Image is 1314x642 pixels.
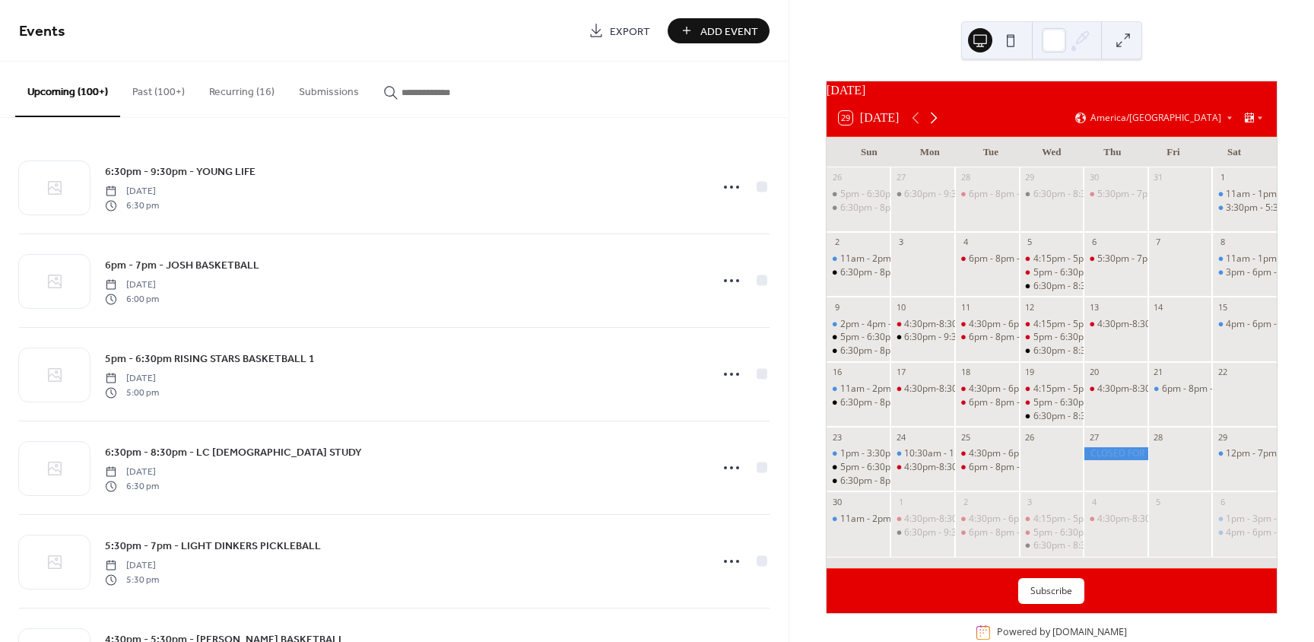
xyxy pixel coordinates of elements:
div: 6:30pm - 8:30pm - LC [DEMOGRAPHIC_DATA] STUDY [1033,188,1258,201]
div: 10:30am - 1:30pm - [PERSON_NAME] BIRTHDAY PARTY [904,447,1136,460]
div: 24 [895,431,906,443]
div: 6:30pm - 8pm - AVERAGE JOES GAME NIGHT [827,345,891,358]
div: 4:30pm-8:30pm SCWAVE [904,383,1010,396]
div: 16 [831,367,843,378]
div: 1pm - 3pm - BOETTCHER BIRTHDAY PARTY [1212,513,1277,526]
span: 6:30 pm [105,199,159,212]
div: Sat [1204,137,1265,167]
a: 6pm - 7pm - JOSH BASKETBALL [105,256,259,274]
div: 4:15pm - 5pm - RISING STARS [1020,318,1084,331]
div: 2pm - 4pm - MORRIS BIRTHDAY PARTY [827,318,891,331]
div: 6:30pm - 8pm - AVERAGE JOES GAME NIGHT [840,396,1028,409]
div: 30 [831,496,843,507]
div: 4pm - 6pm - GILSINGER BIRTHDAY PARTY [1212,318,1277,331]
div: 28 [1153,431,1164,443]
div: 4pm - 6pm - KANE CHRISTMAS PARTY [1212,526,1277,539]
div: 4:30pm-8:30pm SCWAVE [1084,513,1148,526]
button: 29[DATE] [833,107,905,129]
div: 6pm - 8pm - [PERSON_NAME] [969,461,1093,474]
div: 4:30pm - 6pm - LIGHT DINKERS PICKLEBALL [955,383,1020,396]
button: Add Event [668,18,770,43]
div: 6:30pm - 8:30pm - LC [DEMOGRAPHIC_DATA] STUDY [1033,280,1258,293]
div: 6:30pm - 8pm - AVERAGE JOES GAME NIGHT [827,202,891,215]
div: 5pm - 6:30pm RISING STARS BASKETBALL 2 [1020,526,1084,539]
div: 5pm - 6:30pm - ADULT PICKLEBALL [840,188,989,201]
div: 4:30pm-8:30pm SCWAVE [904,513,1010,526]
div: 20 [1088,367,1100,378]
div: 10:30am - 1:30pm - PRIBEK BIRTHDAY PARTY [890,447,955,460]
div: 3 [1024,496,1036,507]
div: 4:30pm - 6pm - LIGHT DINKERS PICKLEBALL [969,383,1153,396]
div: 5pm - 6:30pm - ADULT PICKLEBALL [827,461,891,474]
div: 6:30pm - 8:30pm - LC [DEMOGRAPHIC_DATA] STUDY [1033,410,1258,423]
div: 6pm - 8pm - WENDY PICKLEBALL [955,188,1020,201]
div: 6:30pm - 8:30pm - LC BIBLE STUDY [1020,188,1084,201]
div: Sun [839,137,900,167]
span: Events [19,17,65,46]
div: 31 [1153,172,1164,183]
div: Thu [1082,137,1143,167]
a: Export [577,18,662,43]
a: [DOMAIN_NAME] [1052,626,1127,639]
div: Fri [1143,137,1204,167]
div: 13 [1088,301,1100,313]
div: 4:15pm - 5pm - RISING STARS [1020,383,1084,396]
span: [DATE] [105,185,159,199]
span: [DATE] [105,278,159,292]
div: Mon [900,137,960,167]
div: 6:30pm - 8pm - AVERAGE JOES GAME NIGHT [840,345,1028,358]
div: 4:30pm-8:30pm SCWAVE [1097,383,1203,396]
button: Submissions [287,62,371,116]
a: 5:30pm - 7pm - LIGHT DINKERS PICKLEBALL [105,537,321,555]
div: 6pm - 8pm - [PERSON_NAME] [969,188,1093,201]
div: 8 [1217,237,1228,248]
a: 5pm - 6:30pm RISING STARS BASKETBALL 1 [105,350,315,367]
div: 4 [1088,496,1100,507]
div: 4:30pm-8:30pm SCWAVE [1084,383,1148,396]
div: 6pm - 8pm - [PERSON_NAME] [969,396,1093,409]
div: 6:30pm - 8:30pm - LC BIBLE STUDY [1020,410,1084,423]
div: Powered by [997,626,1127,639]
div: 4:30pm-8:30pm SCWAVE [1084,318,1148,331]
div: 30 [1088,172,1100,183]
div: 6:30pm - 8pm - AVERAGE JOES GAME NIGHT [840,266,1028,279]
div: CLOSED FOR THANKSGIVING [1084,447,1148,460]
div: 5:30pm - 7pm - LIGHT DINKERS PICKLEBALL [1097,253,1281,265]
div: 6:30pm - 9:30pm - YOUNG LIFE [904,331,1035,344]
div: 26 [1024,431,1036,443]
div: 4:15pm - 5pm - RISING STARS [1033,383,1158,396]
div: 17 [895,367,906,378]
div: 4:30pm-8:30pm SCWAVE [1097,513,1203,526]
div: 6pm - 8pm - WENDY PICKLEBALL [955,253,1020,265]
div: 6pm - 8pm - [PERSON_NAME] [969,253,1093,265]
span: 5:00 pm [105,386,159,399]
div: 1pm - 3:30pm - GROMOSKE GET TOGETHER [840,447,1026,460]
div: 15 [1217,301,1228,313]
div: 5pm - 6:30pm - ADULT PICKLEBALL [827,188,891,201]
div: 9 [831,301,843,313]
div: 22 [1217,367,1228,378]
button: Past (100+) [120,62,197,116]
div: 11am - 2pm - [PERSON_NAME] BIRTHDAY PARTY [840,253,1046,265]
div: 3 [895,237,906,248]
div: 6pm - 8pm - WENDY PICKLEBALL [955,331,1020,344]
span: 6:30pm - 8:30pm - LC [DEMOGRAPHIC_DATA] STUDY [105,445,362,461]
div: 6pm - 8pm - [PERSON_NAME] [969,331,1093,344]
div: 12pm - 7pm -CUELLER PARTY [1212,447,1277,460]
div: 5pm - 6:30pm RISING STARS BASKETBALL 2 [1033,526,1217,539]
div: 19 [1024,367,1036,378]
div: 1 [895,496,906,507]
div: 5pm - 6:30pm RISING STARS BASKETBALL 2 [1033,331,1217,344]
div: 7 [1153,237,1164,248]
div: 6:30pm - 9:30pm - YOUNG LIFE [904,526,1035,539]
span: 5:30pm - 7pm - LIGHT DINKERS PICKLEBALL [105,539,321,555]
span: America/[GEOGRAPHIC_DATA] [1090,113,1221,122]
div: 11am - 1pm - MICHELLE BIRTHDAY PARTY [1212,188,1277,201]
div: 10 [895,301,906,313]
div: 14 [1153,301,1164,313]
div: 6:30pm - 9:30pm - YOUNG LIFE [890,331,955,344]
div: 6:30pm - 9:30pm - YOUNG LIFE [890,526,955,539]
div: 6:30pm - 8pm - AVERAGE JOES GAME NIGHT [840,475,1028,488]
div: 11am - 2pm - ADAMS BIRTHDAY PARTY [827,253,891,265]
div: 4:30pm - 6pm - LIGHT DINKERS PICKLEBALL [969,318,1153,331]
